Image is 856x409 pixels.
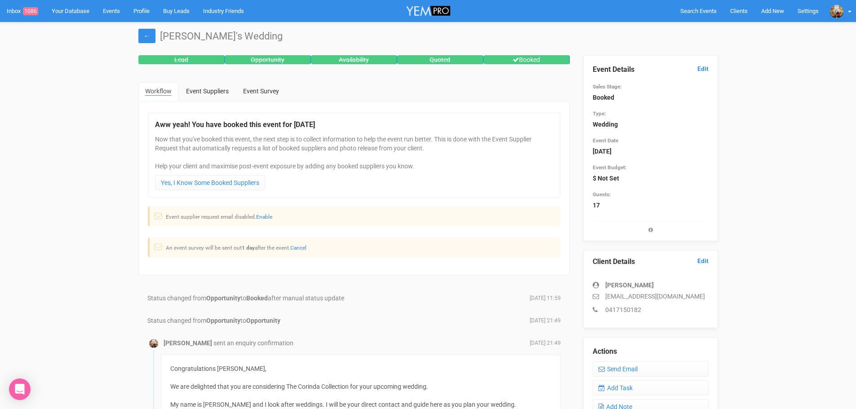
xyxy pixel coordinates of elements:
strong: $ Not Set [593,175,619,182]
a: Workflow [138,82,178,101]
img: open-uri20200520-4-1r8dlr4 [149,339,158,348]
span: Search Events [680,8,717,14]
img: open-uri20200520-4-1r8dlr4 [830,5,843,18]
strong: [PERSON_NAME] [605,281,654,289]
a: Event Suppliers [179,82,235,100]
div: Opportunity [225,55,311,64]
a: ← [138,29,155,43]
a: Event Survey [236,82,286,100]
legend: Aww yeah! You have booked this event for [DATE] [155,120,553,130]
span: Status changed from to after manual status update [147,295,344,302]
strong: Booked [593,94,614,101]
strong: Opportunity [206,295,240,302]
span: Clients [730,8,748,14]
span: [DATE] 21:49 [530,339,561,347]
div: Quoted [397,55,483,64]
small: Event Date [593,137,618,144]
div: Open Intercom Messenger [9,378,31,400]
div: Availability [311,55,397,64]
span: [DATE] 21:49 [530,317,561,325]
a: Enable [256,214,272,220]
legend: Event Details [593,65,709,75]
legend: Client Details [593,257,709,267]
small: Event Budget: [593,164,626,171]
h1: [PERSON_NAME]'s Wedding [138,31,718,42]
strong: 17 [593,202,600,209]
span: Status changed from to [147,317,280,324]
small: An event survey will be sent out after the event. [166,245,306,251]
p: 0417150182 [593,305,709,314]
span: 1086 [23,7,38,15]
a: Send Email [593,361,709,377]
strong: Booked [246,295,268,302]
legend: Actions [593,347,709,357]
p: Now that you've booked this event, the next step is to collect information to help the event run ... [155,135,553,171]
small: Type: [593,110,606,117]
span: [DATE] 11:59 [530,295,561,302]
strong: Opportunity [206,317,240,324]
a: Yes, I Know Some Booked Suppliers [155,175,265,190]
strong: 1 day [242,245,255,251]
small: Sales Stage: [593,84,621,90]
small: Guests: [593,191,611,198]
span: sent an enquiry confirmation [213,339,293,347]
p: [EMAIL_ADDRESS][DOMAIN_NAME] [593,292,709,301]
a: Add Task [593,380,709,396]
strong: [PERSON_NAME] [164,339,212,347]
a: Edit [697,65,709,73]
small: Event supplier request email disabled. [166,214,272,220]
strong: [DATE] [593,148,612,155]
strong: Opportunity [246,317,280,324]
a: Cancel [290,245,306,251]
div: Lead [138,55,225,64]
span: Add New [761,8,784,14]
a: Edit [697,257,709,265]
strong: Wedding [593,121,618,128]
div: Booked [483,55,570,64]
